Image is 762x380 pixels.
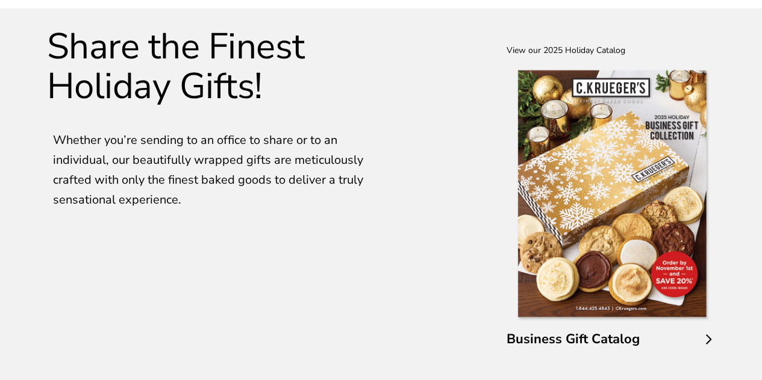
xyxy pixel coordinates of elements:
[53,130,381,210] p: Whether you’re sending to an office to share or to an individual, our beautifully wrapped gifts a...
[507,330,711,349] span: Business Gift Catalog
[513,63,711,324] img: Business Gift Catalog
[507,45,625,56] span: View our 2025 Holiday Catalog
[484,26,734,366] a: View our 2025 Holiday Catalog img Business Gift Catalog
[47,26,381,106] h2: Share the Finest Holiday Gifts!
